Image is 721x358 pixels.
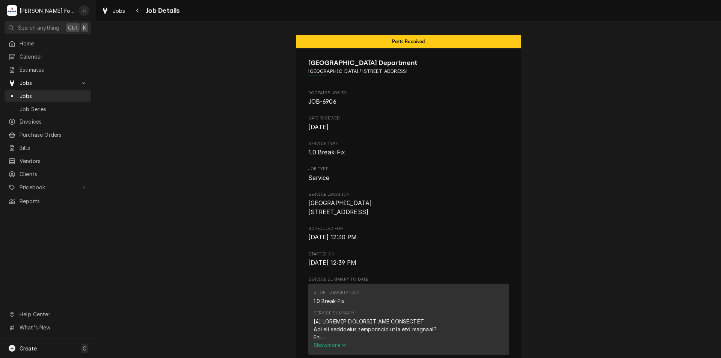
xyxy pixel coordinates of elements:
a: Purchase Orders [5,128,91,141]
div: Client Information [308,58,509,81]
button: Search anythingCtrlK [5,21,91,34]
a: Job Series [5,103,91,115]
span: Service Location [308,199,509,216]
span: [GEOGRAPHIC_DATA] [STREET_ADDRESS] [308,199,372,216]
span: [DATE] 12:39 PM [308,259,356,266]
span: C [83,344,86,352]
span: Reports [20,197,87,205]
div: Service Location [308,192,509,217]
div: Service Summary [314,310,354,316]
span: What's New [20,323,87,331]
span: Show more [314,342,347,348]
span: Service Type [308,148,509,157]
span: Jobs [20,79,76,87]
span: [DATE] 12:30 PM [308,234,357,241]
span: Date Received [308,123,509,132]
span: Started On [308,258,509,267]
a: Go to Help Center [5,308,91,320]
div: Short Description [314,290,360,296]
div: Scheduled For [308,226,509,242]
div: Jeff Debigare (109)'s Avatar [79,5,89,16]
button: Navigate back [132,5,144,17]
div: J( [79,5,89,16]
span: Help Center [20,310,87,318]
span: Job Series [20,105,87,113]
span: Search anything [18,24,59,32]
span: Service Summary To Date [308,276,509,282]
span: Service [308,174,330,181]
div: Marshall Food Equipment Service's Avatar [7,5,17,16]
a: Go to What's New [5,321,91,334]
span: Parts Received [392,39,425,44]
span: Ctrl [68,24,78,32]
span: Clients [20,170,87,178]
div: Date Received [308,115,509,131]
div: Started On [308,251,509,267]
span: Calendar [20,53,87,60]
a: Jobs [98,5,128,17]
span: Invoices [20,118,87,125]
a: Estimates [5,63,91,76]
span: K [83,24,86,32]
a: Clients [5,168,91,180]
a: Reports [5,195,91,207]
span: Name [308,58,509,68]
span: Create [20,345,37,352]
div: [4] LOREMIP DOLORSIT AME CONSECTET Adi eli seddoeius temporincid utla etd magnaal? Eni Admi venia... [314,317,504,341]
span: Address [308,68,509,75]
a: Go to Jobs [5,77,91,89]
span: Service Type [308,141,509,147]
a: Invoices [5,115,91,128]
span: JOB-6906 [308,98,336,105]
div: 1.0 Break-Fix [314,297,345,305]
a: Vendors [5,155,91,167]
span: Pricebook [20,183,76,191]
a: Jobs [5,90,91,102]
span: Started On [308,251,509,257]
a: Go to Pricebook [5,181,91,193]
a: Calendar [5,50,91,63]
span: Jobs [113,7,125,15]
span: 1.0 Break-Fix [308,149,345,156]
a: Home [5,37,91,50]
span: [DATE] [308,124,329,131]
div: Service Type [308,141,509,157]
span: Scheduled For [308,233,509,242]
span: Service Location [308,192,509,198]
span: Purchase Orders [20,131,87,139]
span: Home [20,39,87,47]
span: Job Type [308,174,509,183]
button: Showmore [314,341,504,349]
span: Vendors [20,157,87,165]
div: [PERSON_NAME] Food Equipment Service [20,7,75,15]
span: Roopairs Job ID [308,97,509,106]
span: Scheduled For [308,226,509,232]
div: Roopairs Job ID [308,90,509,106]
div: Service Summary [308,284,509,358]
div: Job Type [308,166,509,182]
span: Job Details [144,6,180,16]
span: Jobs [20,92,87,100]
span: Job Type [308,166,509,172]
div: M [7,5,17,16]
span: Bills [20,144,87,152]
a: Bills [5,142,91,154]
div: Status [296,35,521,48]
span: Estimates [20,66,87,74]
span: Date Received [308,115,509,121]
span: Roopairs Job ID [308,90,509,96]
